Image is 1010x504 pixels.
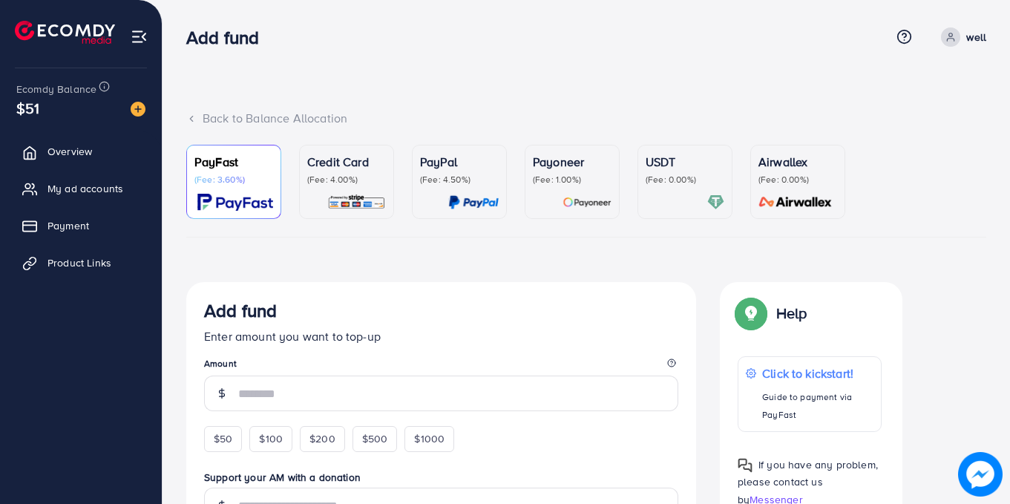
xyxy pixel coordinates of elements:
[204,357,678,376] legend: Amount
[533,153,611,171] p: Payoneer
[47,218,89,233] span: Payment
[758,153,837,171] p: Airwallex
[958,452,1003,497] img: image
[414,431,445,446] span: $1000
[47,181,123,196] span: My ad accounts
[16,97,39,119] span: $51
[186,27,271,48] h3: Add fund
[259,431,283,446] span: $100
[204,327,678,345] p: Enter amount you want to top-up
[738,458,752,473] img: Popup guide
[420,174,499,186] p: (Fee: 4.50%)
[194,153,273,171] p: PayFast
[15,21,115,44] img: logo
[935,27,986,47] a: well
[563,194,611,211] img: card
[186,110,986,127] div: Back to Balance Allocation
[197,194,273,211] img: card
[194,174,273,186] p: (Fee: 3.60%)
[204,300,277,321] h3: Add fund
[758,174,837,186] p: (Fee: 0.00%)
[448,194,499,211] img: card
[11,137,151,166] a: Overview
[762,388,873,424] p: Guide to payment via PayFast
[738,300,764,327] img: Popup guide
[420,153,499,171] p: PayPal
[214,431,232,446] span: $50
[204,470,678,485] label: Support your AM with a donation
[776,304,807,322] p: Help
[131,102,145,117] img: image
[11,211,151,240] a: Payment
[11,248,151,278] a: Product Links
[16,82,96,96] span: Ecomdy Balance
[762,364,873,382] p: Click to kickstart!
[966,28,986,46] p: well
[327,194,386,211] img: card
[707,194,724,211] img: card
[754,194,837,211] img: card
[646,174,724,186] p: (Fee: 0.00%)
[47,255,111,270] span: Product Links
[646,153,724,171] p: USDT
[307,153,386,171] p: Credit Card
[11,174,151,203] a: My ad accounts
[309,431,335,446] span: $200
[362,431,388,446] span: $500
[47,144,92,159] span: Overview
[533,174,611,186] p: (Fee: 1.00%)
[131,28,148,45] img: menu
[307,174,386,186] p: (Fee: 4.00%)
